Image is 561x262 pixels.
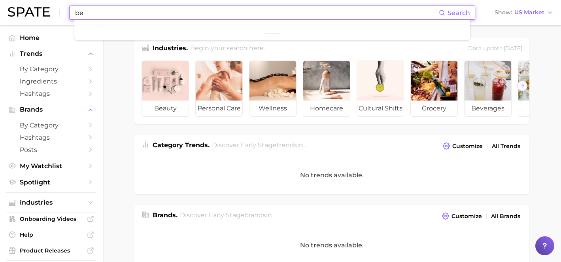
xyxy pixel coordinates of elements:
button: Customize [441,140,485,152]
a: My Watchlist [6,160,96,172]
span: beverages [465,101,511,116]
a: wellness [249,61,297,117]
a: beauty [142,61,189,117]
a: by Category [6,119,96,131]
a: Hashtags [6,87,96,100]
a: Hashtags [6,131,96,144]
button: Customize [440,211,484,222]
a: grocery [410,61,458,117]
span: Category Trends . [153,141,210,149]
span: Hashtags [20,90,83,97]
span: Show [495,10,512,15]
span: Spotlight [20,178,83,186]
button: Scroll Right [517,81,527,91]
span: Home [20,34,83,42]
input: Search here for a brand, industry, or ingredient [74,6,439,19]
div: Data update: [DATE] [468,44,522,54]
div: No trends available. [134,156,529,194]
a: by Category [6,63,96,75]
span: Customize [452,143,483,150]
h1: Industries. [153,44,188,54]
span: wellness [249,101,296,116]
a: homecare [303,61,350,117]
span: All Trends [492,143,520,150]
a: Ingredients [6,75,96,87]
span: Product Releases [20,247,83,254]
a: All Brands [489,211,522,222]
a: personal care [195,61,243,117]
span: Search [448,9,470,17]
a: Home [6,32,96,44]
span: My Watchlist [20,162,83,170]
span: US Market [514,10,544,15]
button: Trends [6,48,96,60]
span: Customize [451,213,482,220]
button: Industries [6,197,96,209]
span: cultural shifts [357,101,404,116]
span: Ingredients [20,78,83,85]
span: Hashtags [20,134,83,141]
a: cultural shifts [357,61,404,117]
span: by Category [20,65,83,73]
span: Brands [20,106,83,113]
span: by Category [20,122,83,129]
a: Posts [6,144,96,156]
button: Brands [6,104,96,116]
span: Help [20,231,83,238]
span: Discover Early Stage brands in . [180,211,275,219]
a: beverages [464,61,512,117]
span: Onboarding Videos [20,215,83,222]
a: Spotlight [6,176,96,188]
span: grocery [411,101,457,116]
a: Onboarding Videos [6,213,96,225]
span: beauty [142,101,189,116]
button: ShowUS Market [493,8,555,18]
img: SPATE [8,7,50,17]
span: Discover Early Stage trends in . [212,141,306,149]
span: homecare [303,101,350,116]
span: All Brands [491,213,520,220]
h2: Begin your search here. [190,44,265,54]
a: All Trends [490,141,522,152]
span: Trends [20,50,83,57]
span: personal care [196,101,242,116]
a: Help [6,229,96,241]
span: Industries [20,199,83,206]
span: Posts [20,146,83,154]
span: Brands . [153,211,178,219]
a: Product Releases [6,245,96,256]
